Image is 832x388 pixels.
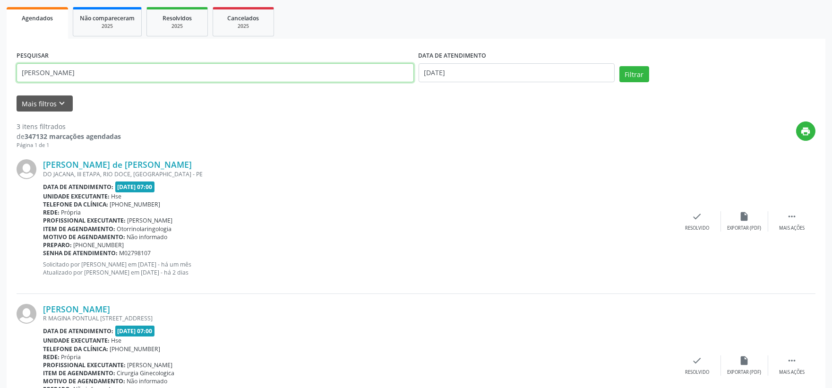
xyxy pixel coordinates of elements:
[685,225,709,232] div: Resolvido
[220,23,267,30] div: 2025
[419,63,615,82] input: Selecione um intervalo
[43,192,110,200] b: Unidade executante:
[117,225,172,233] span: Otorrinolaringologia
[801,126,811,137] i: print
[17,131,121,141] div: de
[57,98,68,109] i: keyboard_arrow_down
[728,369,762,376] div: Exportar (PDF)
[728,225,762,232] div: Exportar (PDF)
[154,23,201,30] div: 2025
[43,170,674,178] div: DO JACANA, III ETAPA, RIO DOCE, [GEOGRAPHIC_DATA] - PE
[43,336,110,345] b: Unidade executante:
[80,23,135,30] div: 2025
[110,200,161,208] span: [PHONE_NUMBER]
[43,314,674,322] div: R MAGINA PONTUAL [STREET_ADDRESS]
[619,66,649,82] button: Filtrar
[779,369,805,376] div: Mais ações
[787,355,797,366] i: 
[22,14,53,22] span: Agendados
[17,95,73,112] button: Mais filtroskeyboard_arrow_down
[779,225,805,232] div: Mais ações
[739,211,750,222] i: insert_drive_file
[43,241,72,249] b: Preparo:
[43,225,115,233] b: Item de agendamento:
[43,304,110,314] a: [PERSON_NAME]
[17,141,121,149] div: Página 1 de 1
[43,249,118,257] b: Senha de atendimento:
[17,304,36,324] img: img
[43,369,115,377] b: Item de agendamento:
[128,361,173,369] span: [PERSON_NAME]
[43,216,126,224] b: Profissional executante:
[43,208,60,216] b: Rede:
[128,216,173,224] span: [PERSON_NAME]
[43,200,108,208] b: Telefone da clínica:
[61,208,81,216] span: Própria
[17,121,121,131] div: 3 itens filtrados
[112,336,122,345] span: Hse
[43,353,60,361] b: Rede:
[43,377,125,385] b: Motivo de agendamento:
[17,159,36,179] img: img
[120,249,151,257] span: M02798107
[127,233,168,241] span: Não informado
[17,63,414,82] input: Nome, código do beneficiário ou CPF
[110,345,161,353] span: [PHONE_NUMBER]
[796,121,815,141] button: print
[419,49,487,63] label: DATA DE ATENDIMENTO
[25,132,121,141] strong: 347132 marcações agendadas
[43,345,108,353] b: Telefone da clínica:
[692,355,703,366] i: check
[61,353,81,361] span: Própria
[43,260,674,276] p: Solicitado por [PERSON_NAME] em [DATE] - há um mês Atualizado por [PERSON_NAME] em [DATE] - há 2 ...
[17,49,49,63] label: PESQUISAR
[115,181,155,192] span: [DATE] 07:00
[43,361,126,369] b: Profissional executante:
[112,192,122,200] span: Hse
[163,14,192,22] span: Resolvidos
[43,233,125,241] b: Motivo de agendamento:
[43,183,113,191] b: Data de atendimento:
[80,14,135,22] span: Não compareceram
[787,211,797,222] i: 
[228,14,259,22] span: Cancelados
[117,369,175,377] span: Cirurgia Ginecologica
[685,369,709,376] div: Resolvido
[739,355,750,366] i: insert_drive_file
[692,211,703,222] i: check
[127,377,168,385] span: Não informado
[74,241,124,249] span: [PHONE_NUMBER]
[43,327,113,335] b: Data de atendimento:
[43,159,192,170] a: [PERSON_NAME] de [PERSON_NAME]
[115,326,155,336] span: [DATE] 07:00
